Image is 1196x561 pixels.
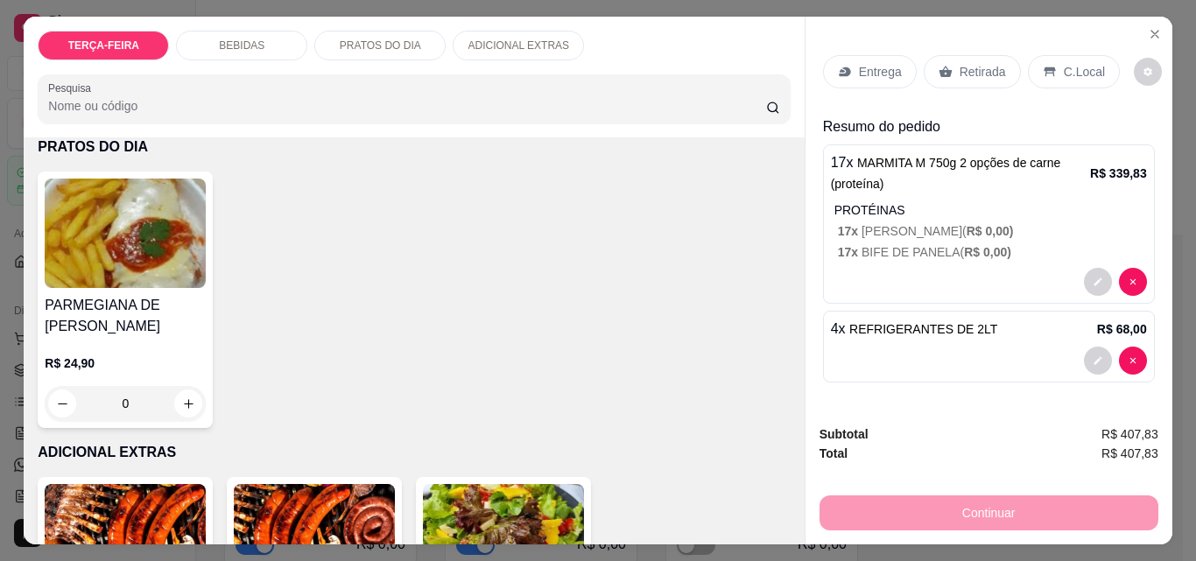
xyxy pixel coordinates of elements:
[45,354,206,372] p: R$ 24,90
[838,224,862,238] span: 17 x
[1101,444,1158,463] span: R$ 407,83
[1101,424,1158,444] span: R$ 407,83
[831,152,1090,194] p: 17 x
[174,389,202,417] button: increase-product-quantity
[45,179,206,288] img: product-image
[219,39,264,53] p: BEBIDAS
[849,322,997,336] span: REFRIGERANTES DE 2LT
[1090,165,1147,182] p: R$ 339,83
[1084,268,1112,296] button: decrease-product-quantity
[960,63,1006,81] p: Retirada
[820,446,848,460] strong: Total
[834,201,1147,219] p: PROTÉINAS
[859,63,902,81] p: Entrega
[1084,347,1112,375] button: decrease-product-quantity
[820,427,869,441] strong: Subtotal
[831,156,1061,191] span: MARMITA M 750g 2 opções de carne (proteína)
[838,245,862,259] span: 17 x
[68,39,139,53] p: TERÇA-FEIRA
[1119,347,1147,375] button: decrease-product-quantity
[48,81,97,95] label: Pesquisa
[1119,268,1147,296] button: decrease-product-quantity
[831,319,998,340] p: 4 x
[468,39,570,53] p: ADICIONAL EXTRAS
[340,39,421,53] p: PRATOS DO DIA
[1141,20,1169,48] button: Close
[1097,320,1147,338] p: R$ 68,00
[48,389,76,417] button: decrease-product-quantity
[38,137,790,158] p: PRATOS DO DIA
[838,222,1147,240] p: [PERSON_NAME] (
[45,295,206,337] h4: PARMEGIANA DE [PERSON_NAME]
[964,245,1011,259] span: R$ 0,00 )
[838,243,1147,261] p: BIFE DE PANELA (
[1134,58,1162,86] button: decrease-product-quantity
[38,442,790,463] p: ADICIONAL EXTRAS
[1064,63,1105,81] p: C.Local
[48,97,766,115] input: Pesquisa
[823,116,1155,137] p: Resumo do pedido
[967,224,1014,238] span: R$ 0,00 )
